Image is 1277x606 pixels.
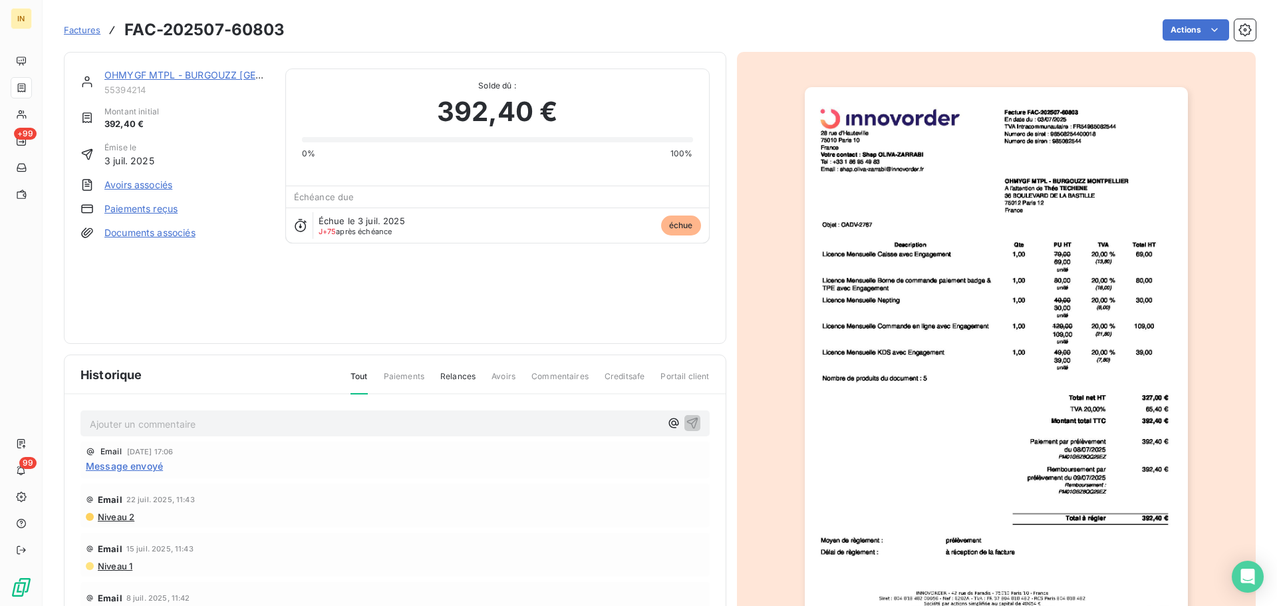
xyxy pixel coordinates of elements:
[302,148,315,160] span: 0%
[440,371,476,393] span: Relances
[98,593,122,603] span: Email
[11,8,32,29] div: IN
[19,457,37,469] span: 99
[80,366,142,384] span: Historique
[351,371,368,394] span: Tout
[319,216,405,226] span: Échue le 3 juil. 2025
[104,106,159,118] span: Montant initial
[11,577,32,598] img: Logo LeanPay
[126,594,190,602] span: 8 juil. 2025, 11:42
[104,118,159,131] span: 392,40 €
[104,142,154,154] span: Émise le
[384,371,424,393] span: Paiements
[104,84,269,95] span: 55394214
[319,227,392,235] span: après échéance
[104,178,172,192] a: Avoirs associés
[492,371,515,393] span: Avoirs
[302,80,693,92] span: Solde dû :
[104,202,178,216] a: Paiements reçus
[64,23,100,37] a: Factures
[104,69,337,80] a: OHMYGF MTPL - BURGOUZZ [GEOGRAPHIC_DATA]
[96,561,132,571] span: Niveau 1
[127,448,174,456] span: [DATE] 17:06
[1163,19,1229,41] button: Actions
[100,448,122,456] span: Email
[126,545,194,553] span: 15 juil. 2025, 11:43
[126,496,195,504] span: 22 juil. 2025, 11:43
[14,128,37,140] span: +99
[605,371,645,393] span: Creditsafe
[294,192,355,202] span: Échéance due
[98,543,122,554] span: Email
[124,18,285,42] h3: FAC-202507-60803
[319,227,337,236] span: J+75
[661,216,701,235] span: échue
[660,371,709,393] span: Portail client
[104,226,196,239] a: Documents associés
[437,92,557,132] span: 392,40 €
[104,154,154,168] span: 3 juil. 2025
[64,25,100,35] span: Factures
[86,459,163,473] span: Message envoyé
[98,494,122,505] span: Email
[531,371,589,393] span: Commentaires
[96,512,134,522] span: Niveau 2
[670,148,693,160] span: 100%
[1232,561,1264,593] div: Open Intercom Messenger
